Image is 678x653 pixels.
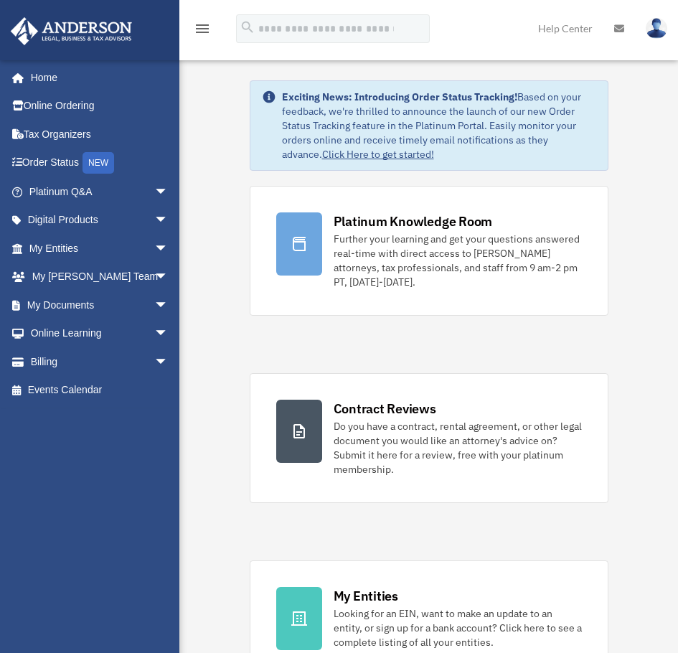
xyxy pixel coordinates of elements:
div: Platinum Knowledge Room [334,212,493,230]
a: Online Ordering [10,92,190,121]
div: Looking for an EIN, want to make an update to an entity, or sign up for a bank account? Click her... [334,606,582,649]
span: arrow_drop_down [154,177,183,207]
i: search [240,19,255,35]
a: Platinum Knowledge Room Further your learning and get your questions answered real-time with dire... [250,186,608,316]
div: Based on your feedback, we're thrilled to announce the launch of our new Order Status Tracking fe... [282,90,596,161]
a: Order StatusNEW [10,149,190,178]
img: Anderson Advisors Platinum Portal [6,17,136,45]
div: My Entities [334,587,398,605]
i: menu [194,20,211,37]
div: Do you have a contract, rental agreement, or other legal document you would like an attorney's ad... [334,419,582,476]
a: Events Calendar [10,376,190,405]
a: Online Learningarrow_drop_down [10,319,190,348]
span: arrow_drop_down [154,291,183,320]
a: Click Here to get started! [322,148,434,161]
span: arrow_drop_down [154,263,183,292]
a: Digital Productsarrow_drop_down [10,206,190,235]
a: menu [194,25,211,37]
span: arrow_drop_down [154,347,183,377]
span: arrow_drop_down [154,234,183,263]
a: Platinum Q&Aarrow_drop_down [10,177,190,206]
div: Contract Reviews [334,400,436,418]
span: arrow_drop_down [154,206,183,235]
a: Contract Reviews Do you have a contract, rental agreement, or other legal document you would like... [250,373,608,503]
div: NEW [83,152,114,174]
a: My Entitiesarrow_drop_down [10,234,190,263]
a: My [PERSON_NAME] Teamarrow_drop_down [10,263,190,291]
a: Tax Organizers [10,120,190,149]
a: Billingarrow_drop_down [10,347,190,376]
a: Home [10,63,183,92]
strong: Exciting News: Introducing Order Status Tracking! [282,90,517,103]
img: User Pic [646,18,667,39]
div: Further your learning and get your questions answered real-time with direct access to [PERSON_NAM... [334,232,582,289]
a: My Documentsarrow_drop_down [10,291,190,319]
span: arrow_drop_down [154,319,183,349]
